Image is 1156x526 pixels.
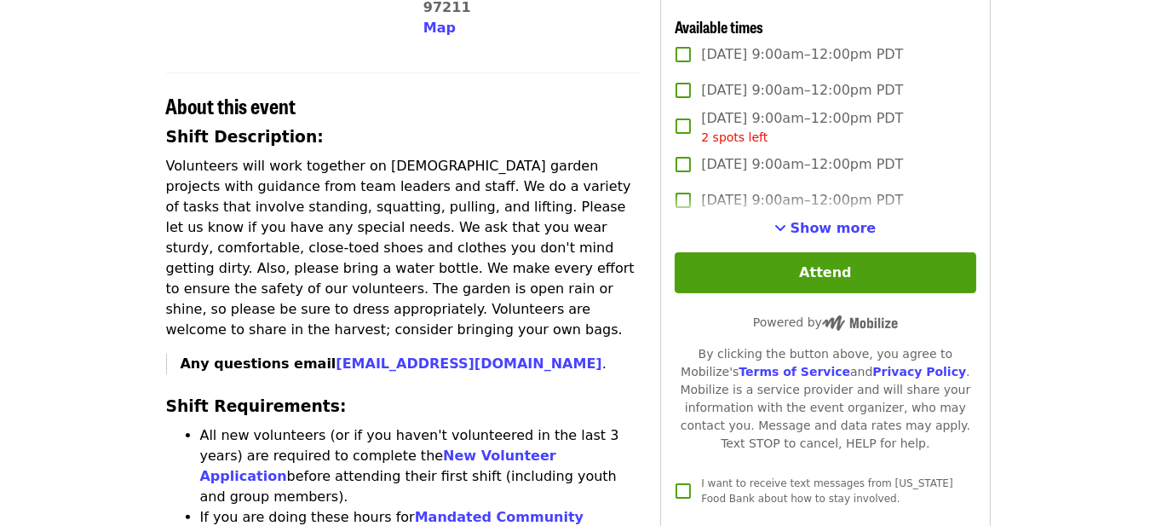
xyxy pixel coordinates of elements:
a: Terms of Service [739,365,850,379]
button: Attend [675,252,975,293]
strong: Any questions email [181,355,602,372]
span: About this event [166,90,296,120]
a: [EMAIL_ADDRESS][DOMAIN_NAME] [336,355,601,372]
span: Map [423,20,456,36]
li: All new volunteers (or if you haven't volunteered in the last 3 years) are required to complete t... [200,425,641,507]
img: Powered by Mobilize [822,315,898,331]
span: [DATE] 9:00am–12:00pm PDT [701,80,903,101]
div: By clicking the button above, you agree to Mobilize's and . Mobilize is a service provider and wi... [675,345,975,453]
span: [DATE] 9:00am–12:00pm PDT [701,108,903,147]
span: [DATE] 9:00am–12:00pm PDT [701,190,903,211]
button: See more timeslots [775,218,877,239]
strong: Shift Requirements: [166,397,347,415]
strong: Shift Description: [166,128,324,146]
span: 2 spots left [701,130,768,144]
span: [DATE] 9:00am–12:00pm PDT [701,154,903,175]
a: New Volunteer Application [200,448,556,484]
span: Available times [675,15,763,38]
button: Map [423,18,456,38]
p: . [181,354,641,374]
span: Powered by [753,315,898,329]
span: Show more [791,220,877,236]
a: Privacy Policy [872,365,966,379]
span: [DATE] 9:00am–12:00pm PDT [701,44,903,65]
p: Volunteers will work together on [DEMOGRAPHIC_DATA] garden projects with guidance from team leade... [166,156,641,340]
span: I want to receive text messages from [US_STATE] Food Bank about how to stay involved. [701,477,952,505]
